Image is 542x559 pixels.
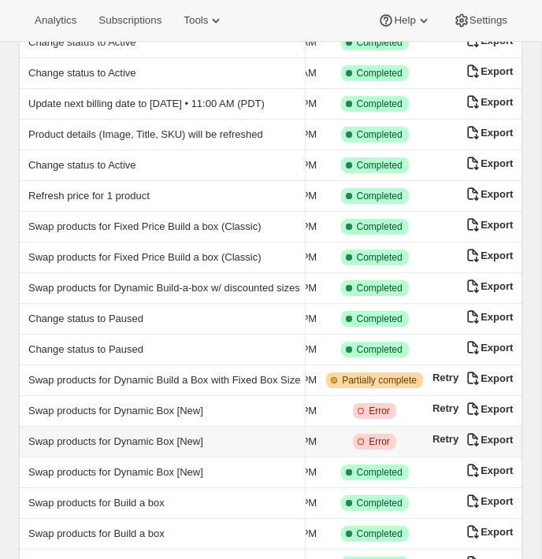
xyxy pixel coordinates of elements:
[357,466,403,479] span: Completed
[369,9,440,31] button: Help
[465,524,513,539] button: Export
[465,339,513,355] button: Export
[465,94,513,109] button: Export
[357,313,403,325] span: Completed
[357,528,403,540] span: Completed
[28,128,263,140] span: Product details (Image, Title, SKU) will be refreshed
[28,251,262,263] span: Swap products for Fixed Price Build a box (Classic)
[28,190,150,202] span: Refresh price for 1 product
[444,9,517,31] button: Settings
[28,374,300,386] span: Swap products for Dynamic Build a Box with Fixed Box Size
[28,435,203,447] span: Swap products for Dynamic Box [New]
[465,217,513,232] button: Export
[28,36,136,48] span: Change status to Active
[28,220,262,232] span: Swap products for Fixed Price Build a box (Classic)
[28,528,165,539] span: Swap products for Build a box
[465,493,513,509] button: Export
[465,309,513,324] button: Export
[465,124,513,140] button: Export
[357,220,403,233] span: Completed
[357,67,403,80] span: Completed
[465,63,513,79] button: Export
[357,128,403,141] span: Completed
[35,14,76,27] span: Analytics
[184,14,208,27] span: Tools
[357,36,403,49] span: Completed
[28,343,143,355] span: Change status to Paused
[432,402,458,414] button: Retry
[28,313,143,324] span: Change status to Paused
[28,98,265,109] span: Update next billing date to [DATE] • 11:00 AM (PDT)
[369,435,390,448] span: Error
[465,462,513,478] button: Export
[357,190,403,202] span: Completed
[28,466,203,478] span: Swap products for Dynamic Box [New]
[394,14,415,27] span: Help
[357,497,403,509] span: Completed
[465,247,513,263] button: Export
[465,370,513,386] button: Export
[357,343,403,356] span: Completed
[465,401,513,416] button: Export
[98,14,161,27] span: Subscriptions
[357,282,403,294] span: Completed
[28,405,203,416] span: Swap products for Dynamic Box [New]
[465,155,513,171] button: Export
[369,405,390,417] span: Error
[465,186,513,202] button: Export
[432,372,458,383] button: Retry
[357,159,403,172] span: Completed
[28,497,165,509] span: Swap products for Build a box
[342,374,417,387] span: Partially complete
[465,278,513,294] button: Export
[470,14,507,27] span: Settings
[357,98,403,110] span: Completed
[28,67,136,79] span: Change status to Active
[28,282,300,294] span: Swap products for Dynamic Build-a-box w/ discounted sizes
[89,9,171,31] button: Subscriptions
[174,9,233,31] button: Tools
[357,251,403,264] span: Completed
[28,159,136,171] span: Change status to Active
[432,433,458,445] button: Retry
[25,9,86,31] button: Analytics
[465,431,513,447] button: Export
